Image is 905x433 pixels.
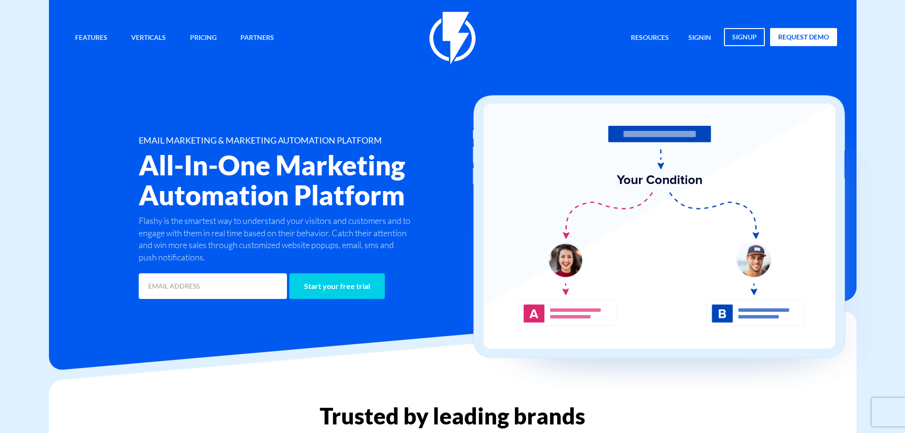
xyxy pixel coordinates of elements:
h2: All-In-One Marketing Automation Platform [139,150,509,210]
input: EMAIL ADDRESS [139,273,287,299]
a: Resources [624,28,676,48]
a: Verticals [124,28,173,48]
a: Features [68,28,114,48]
a: request demo [770,28,837,46]
a: signin [681,28,718,48]
input: Start your free trial [289,273,385,299]
p: Flashy is the smartest way to understand your visitors and customers and to engage with them in r... [139,215,413,264]
a: Pricing [183,28,224,48]
h1: EMAIL MARKETING & MARKETING AUTOMATION PLATFORM [139,136,509,145]
a: Partners [233,28,281,48]
a: signup [724,28,765,46]
h2: Trusted by leading brands [49,404,857,428]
